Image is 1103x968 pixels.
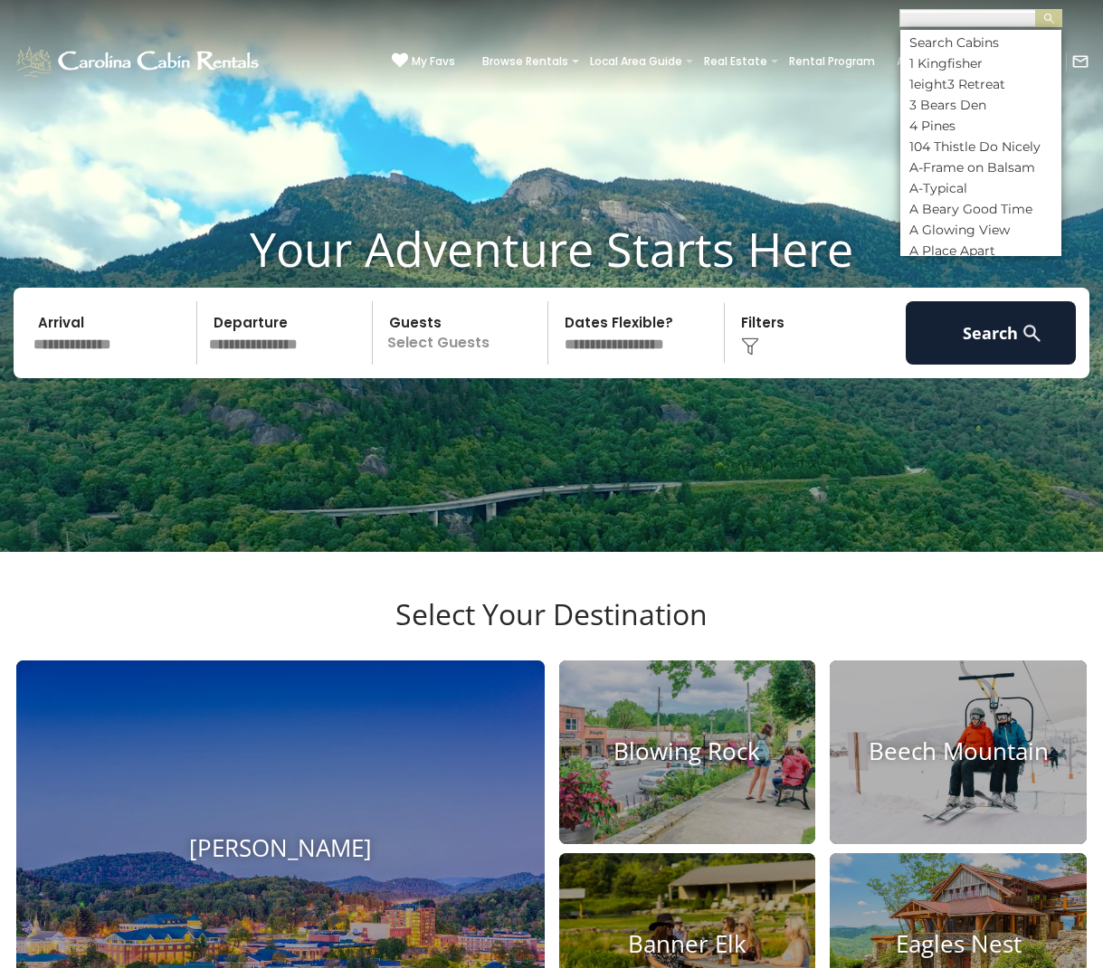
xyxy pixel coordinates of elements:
a: Browse Rentals [473,49,577,74]
button: Search [906,301,1076,365]
li: A-Frame on Balsam [900,159,1061,176]
li: 3 Bears Den [900,97,1061,113]
li: A Glowing View [900,222,1061,238]
h4: Beech Mountain [830,738,1087,766]
a: About [888,49,940,74]
li: 104 Thistle Do Nicely [900,138,1061,155]
h3: Select Your Destination [14,597,1089,660]
p: Select Guests [378,301,547,365]
li: 1eight3 Retreat [900,76,1061,92]
a: My Favs [392,52,455,71]
h4: [PERSON_NAME] [16,834,545,862]
h4: Banner Elk [559,931,816,959]
a: Rental Program [780,49,884,74]
img: filter--v1.png [741,337,759,356]
li: A Place Apart [900,242,1061,259]
img: mail-regular-white.png [1071,52,1089,71]
li: A Beary Good Time [900,201,1061,217]
h4: Eagles Nest [830,931,1087,959]
img: White-1-1-2.png [14,43,264,80]
li: Search Cabins [900,34,1061,51]
a: Local Area Guide [581,49,691,74]
h1: Your Adventure Starts Here [14,221,1089,277]
a: Beech Mountain [830,660,1087,844]
li: 1 Kingfisher [900,55,1061,71]
li: A-Typical [900,180,1061,196]
a: Real Estate [695,49,776,74]
a: Blowing Rock [559,660,816,844]
img: search-regular-white.png [1021,322,1043,345]
h4: Blowing Rock [559,738,816,766]
span: My Favs [412,53,455,70]
li: 4 Pines [900,118,1061,134]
